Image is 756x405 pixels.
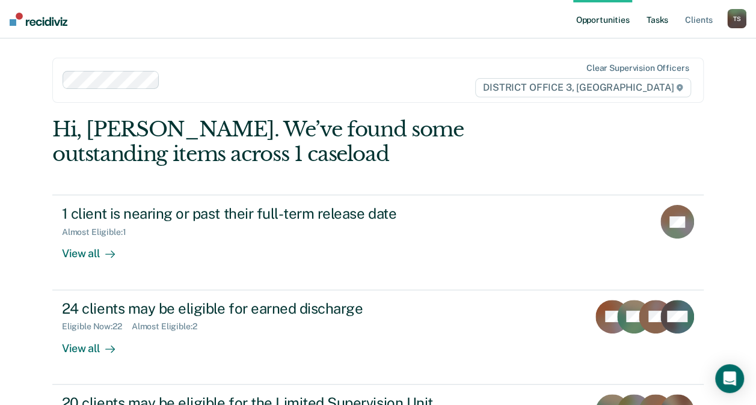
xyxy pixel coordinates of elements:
[62,205,484,222] div: 1 client is nearing or past their full-term release date
[52,195,704,290] a: 1 client is nearing or past their full-term release dateAlmost Eligible:1View all
[62,332,129,355] div: View all
[727,9,746,28] div: T S
[62,237,129,261] div: View all
[475,78,691,97] span: DISTRICT OFFICE 3, [GEOGRAPHIC_DATA]
[62,300,484,317] div: 24 clients may be eligible for earned discharge
[52,117,574,166] div: Hi, [PERSON_NAME]. We’ve found some outstanding items across 1 caseload
[62,227,136,237] div: Almost Eligible : 1
[62,321,132,332] div: Eligible Now : 22
[586,63,689,73] div: Clear supervision officers
[727,9,746,28] button: TS
[715,364,744,393] div: Open Intercom Messenger
[52,290,704,385] a: 24 clients may be eligible for earned dischargeEligible Now:22Almost Eligible:2View all
[10,13,67,26] img: Recidiviz
[132,321,207,332] div: Almost Eligible : 2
